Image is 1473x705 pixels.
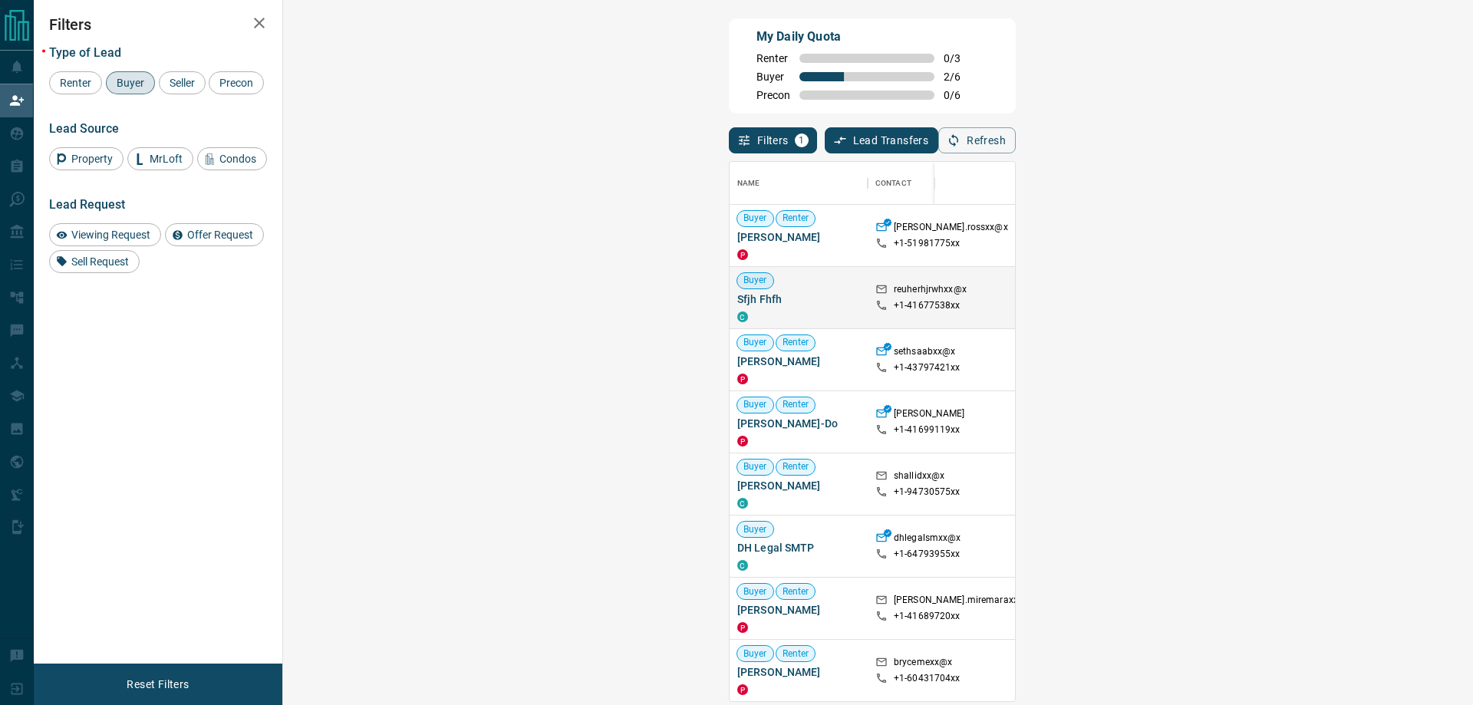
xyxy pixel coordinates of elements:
span: Renter [776,647,816,661]
div: Condos [197,147,267,170]
div: Contact [868,162,990,205]
button: Reset Filters [117,671,199,697]
span: Buyer [737,398,773,411]
p: sethsaabxx@x [894,345,956,361]
span: Buyer [737,523,773,536]
div: property.ca [737,436,748,446]
span: Renter [54,77,97,89]
span: Viewing Request [66,229,156,241]
span: 0 / 3 [944,52,977,64]
div: Name [737,162,760,205]
p: reuherhjrwhxx@x [894,283,967,299]
p: +1- 64793955xx [894,548,961,561]
span: Type of Lead [49,45,121,60]
div: Viewing Request [49,223,161,246]
div: condos.ca [737,498,748,509]
span: Renter [776,585,816,598]
button: Filters1 [729,127,817,153]
p: [PERSON_NAME] [894,407,965,423]
div: Precon [209,71,264,94]
div: condos.ca [737,560,748,571]
p: +1- 51981775xx [894,237,961,250]
span: Lead Source [49,121,119,136]
button: Lead Transfers [825,127,939,153]
span: Buyer [111,77,150,89]
h2: Filters [49,15,267,34]
span: Condos [214,153,262,165]
span: Buyer [737,274,773,287]
p: +1- 41699119xx [894,423,961,437]
span: [PERSON_NAME] [737,664,860,680]
span: Renter [756,52,790,64]
p: +1- 43797421xx [894,361,961,374]
p: brycemexx@x [894,656,952,672]
span: Buyer [737,212,773,225]
span: Lead Request [49,197,125,212]
div: Buyer [106,71,155,94]
div: property.ca [737,622,748,633]
span: Sell Request [66,255,134,268]
span: Buyer [756,71,790,83]
span: Property [66,153,118,165]
div: property.ca [737,374,748,384]
p: +1- 60431704xx [894,672,961,685]
span: 0 / 6 [944,89,977,101]
p: [PERSON_NAME].miremaraxx@x [894,594,1031,610]
button: Refresh [938,127,1016,153]
div: Property [49,147,124,170]
span: Renter [776,398,816,411]
p: My Daily Quota [756,28,977,46]
p: [PERSON_NAME].rossxx@x [894,221,1008,237]
div: Sell Request [49,250,140,273]
span: Buyer [737,647,773,661]
span: Buyer [737,460,773,473]
div: Offer Request [165,223,264,246]
p: +1- 41689720xx [894,610,961,623]
p: shallidxx@x [894,469,944,486]
span: Seller [164,77,200,89]
span: Buyer [737,336,773,349]
span: [PERSON_NAME] [737,478,860,493]
span: [PERSON_NAME] [737,229,860,245]
div: Name [730,162,868,205]
span: [PERSON_NAME]-Do [737,416,860,431]
span: MrLoft [144,153,188,165]
div: Contact [875,162,911,205]
span: [PERSON_NAME] [737,602,860,618]
span: Precon [214,77,259,89]
span: Renter [776,212,816,225]
span: [PERSON_NAME] [737,354,860,369]
p: dhlegalsmxx@x [894,532,961,548]
div: Seller [159,71,206,94]
span: Precon [756,89,790,101]
span: Renter [776,460,816,473]
div: MrLoft [127,147,193,170]
span: 1 [796,135,807,146]
span: Buyer [737,585,773,598]
p: +1- 94730575xx [894,486,961,499]
div: property.ca [737,684,748,695]
span: Renter [776,336,816,349]
span: Sfjh Fhfh [737,292,860,307]
span: DH Legal SMTP [737,540,860,555]
div: condos.ca [737,311,748,322]
span: Offer Request [182,229,259,241]
span: 2 / 6 [944,71,977,83]
div: property.ca [737,249,748,260]
div: Renter [49,71,102,94]
p: +1- 41677538xx [894,299,961,312]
